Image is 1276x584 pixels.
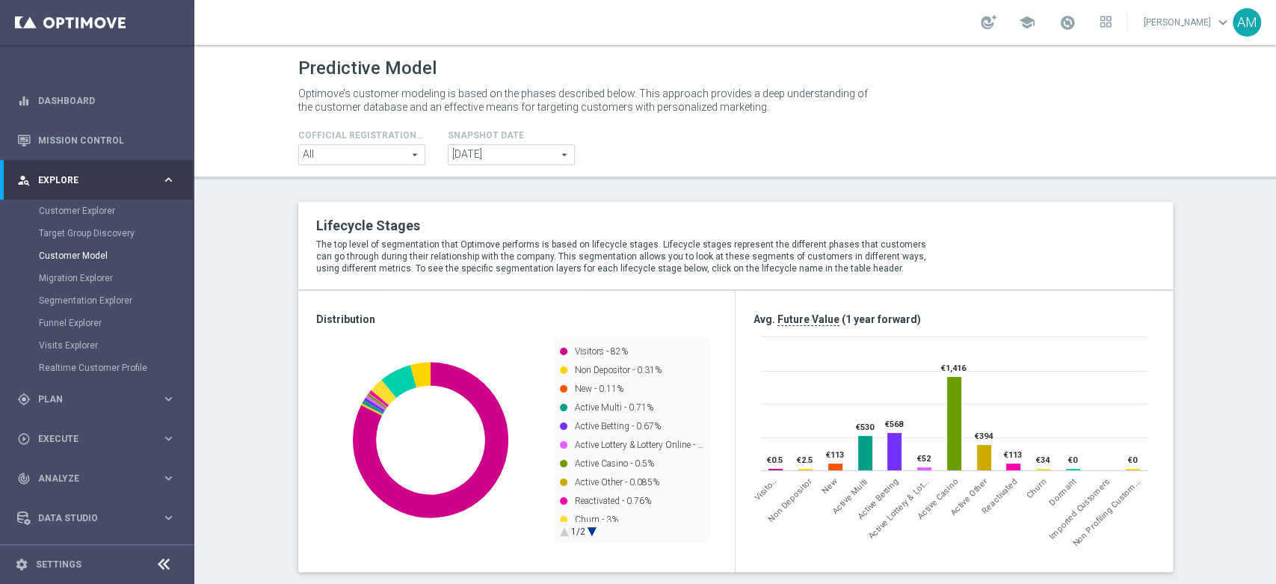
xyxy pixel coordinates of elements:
span: Active Multi [830,476,869,515]
text: Active Betting - 0.67% [575,421,661,431]
text: Non Depositor - 0.31% [575,365,662,375]
text: €2.5 [797,455,813,465]
span: Future Value [777,313,839,326]
i: track_changes [17,472,31,485]
span: Data Studio [38,514,161,523]
button: Data Studio keyboard_arrow_right [16,512,176,524]
a: Migration Explorer [39,272,155,284]
i: settings [15,558,28,571]
span: keyboard_arrow_down [1215,14,1231,31]
text: €1,416 [941,363,967,373]
span: Visitors [753,476,779,502]
span: Churn [1024,476,1048,500]
text: Active Other - 0.085% [575,477,659,488]
text: Churn - 3% [575,514,618,525]
span: Reactivated [980,476,1019,515]
a: Target Group Discovery [39,227,155,239]
div: Customer Explorer [39,200,193,222]
span: Active Betting [855,476,900,521]
text: €0.5 [767,455,783,465]
i: gps_fixed [17,393,31,406]
button: gps_fixed Plan keyboard_arrow_right [16,393,176,405]
span: New [819,476,838,495]
text: €113 [826,450,844,460]
div: Funnel Explorer [39,312,193,334]
span: Active Other [949,476,989,517]
text: €530 [856,422,875,432]
a: Customer Explorer [39,205,155,217]
h1: Predictive Model [298,58,437,79]
i: person_search [17,173,31,187]
p: Optimove’s customer modeling is based on the phases described below. This approach provides a dee... [298,87,874,114]
text: New - 0.11% [575,384,623,394]
text: 1/2 [571,526,585,537]
div: Target Group Discovery [39,222,193,245]
span: Non Depositor [766,476,814,524]
h3: Distribution [316,313,717,326]
i: play_circle_outline [17,432,31,446]
text: Active Multi - 0.71% [575,402,653,413]
h4: Cofficial Registrationtype Filter [298,130,425,141]
span: Plan [38,395,161,404]
text: €34 [1036,455,1050,465]
a: Mission Control [38,120,176,160]
h2: Lifecycle Stages [316,217,940,235]
span: school [1019,14,1035,31]
button: play_circle_outline Execute keyboard_arrow_right [16,433,176,445]
a: Dashboard [38,81,176,120]
span: Imported Customers [1047,476,1112,541]
a: Customer Model [39,250,155,262]
a: Settings [36,560,81,569]
div: Customer Model [39,245,193,267]
div: Segmentation Explorer [39,289,193,312]
a: Optibot [38,538,156,577]
span: Analyze [38,474,161,483]
button: track_changes Analyze keyboard_arrow_right [16,473,176,485]
div: Optibot [17,538,176,577]
div: Migration Explorer [39,267,193,289]
p: The top level of segmentation that Optimove performs is based on lifecycle stages. Lifecycle stag... [316,239,940,274]
div: Plan [17,393,161,406]
text: €0 [1068,455,1078,465]
div: Analyze [17,472,161,485]
div: Visits Explorer [39,334,193,357]
a: Segmentation Explorer [39,295,155,307]
div: Active Lottery & Lottery Online [866,476,931,541]
button: person_search Explore keyboard_arrow_right [16,174,176,186]
span: Active Casino [916,476,960,520]
i: keyboard_arrow_right [161,173,176,187]
button: Mission Control [16,135,176,147]
text: €113 [1004,450,1022,460]
div: Explore [17,173,161,187]
span: (1 year forward) [842,313,921,325]
a: Visits Explorer [39,339,155,351]
button: equalizer Dashboard [16,95,176,107]
div: Realtime Customer Profile [39,357,193,379]
a: Realtime Customer Profile [39,362,155,374]
h4: Snapshot Date [448,130,575,141]
text: Active Casino - 0.5% [575,458,654,469]
text: €0 [1128,455,1138,465]
span: Avg. [753,313,775,325]
text: €394 [975,431,993,441]
span: Explore [38,176,161,185]
i: keyboard_arrow_right [161,392,176,406]
div: Execute [17,432,161,446]
div: Non Profiling Customer [1070,476,1142,548]
text: Reactivated - 0.76% [575,496,651,506]
a: Funnel Explorer [39,317,155,329]
text: Visitors - 82% [575,346,628,357]
text: €52 [917,454,931,464]
div: Data Studio [17,511,161,525]
i: equalizer [17,94,31,108]
i: keyboard_arrow_right [161,431,176,446]
div: AM [1233,8,1261,37]
i: keyboard_arrow_right [161,511,176,525]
